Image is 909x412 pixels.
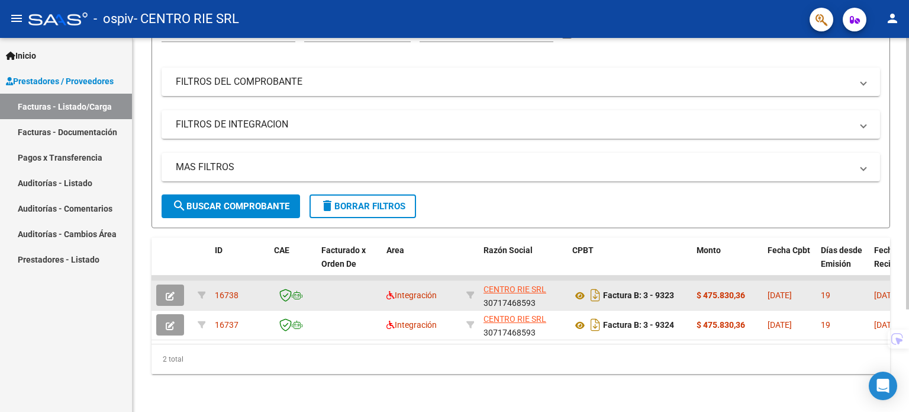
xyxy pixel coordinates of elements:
[215,245,223,255] span: ID
[588,315,603,334] i: Descargar documento
[692,238,763,290] datatable-header-cell: Monto
[215,290,238,300] span: 16738
[603,291,674,301] strong: Factura B: 3 - 9323
[6,75,114,88] span: Prestadores / Proveedores
[151,344,890,374] div: 2 total
[697,290,745,300] strong: $ 475.830,36
[821,290,830,300] span: 19
[763,238,816,290] datatable-header-cell: Fecha Cpbt
[176,118,852,131] mat-panel-title: FILTROS DE INTEGRACION
[162,153,880,181] mat-expansion-panel-header: MAS FILTROS
[386,320,437,330] span: Integración
[269,238,317,290] datatable-header-cell: CAE
[162,68,880,96] mat-expansion-panel-header: FILTROS DEL COMPROBANTE
[821,245,862,269] span: Días desde Emisión
[162,110,880,139] mat-expansion-panel-header: FILTROS DE INTEGRACION
[874,320,898,330] span: [DATE]
[310,194,416,218] button: Borrar Filtros
[816,238,869,290] datatable-header-cell: Días desde Emisión
[483,245,533,255] span: Razón Social
[321,245,366,269] span: Facturado x Orden De
[768,290,792,300] span: [DATE]
[320,199,334,213] mat-icon: delete
[172,199,186,213] mat-icon: search
[386,245,404,255] span: Area
[176,161,852,174] mat-panel-title: MAS FILTROS
[317,238,382,290] datatable-header-cell: Facturado x Orden De
[483,314,546,324] span: CENTRO RIE SRL
[874,290,898,300] span: [DATE]
[768,245,810,255] span: Fecha Cpbt
[176,75,852,88] mat-panel-title: FILTROS DEL COMPROBANTE
[483,312,563,337] div: 30717468593
[382,238,462,290] datatable-header-cell: Area
[210,238,269,290] datatable-header-cell: ID
[9,11,24,25] mat-icon: menu
[479,238,568,290] datatable-header-cell: Razón Social
[134,6,239,32] span: - CENTRO RIE SRL
[274,245,289,255] span: CAE
[588,286,603,305] i: Descargar documento
[162,194,300,218] button: Buscar Comprobante
[603,321,674,330] strong: Factura B: 3 - 9324
[697,245,721,255] span: Monto
[320,201,405,212] span: Borrar Filtros
[6,49,36,62] span: Inicio
[215,320,238,330] span: 16737
[572,245,594,255] span: CPBT
[483,285,546,294] span: CENTRO RIE SRL
[386,290,437,300] span: Integración
[568,238,692,290] datatable-header-cell: CPBT
[94,6,134,32] span: - ospiv
[869,372,897,400] div: Open Intercom Messenger
[172,201,289,212] span: Buscar Comprobante
[697,320,745,330] strong: $ 475.830,36
[874,245,907,269] span: Fecha Recibido
[768,320,792,330] span: [DATE]
[483,283,563,308] div: 30717468593
[821,320,830,330] span: 19
[885,11,900,25] mat-icon: person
